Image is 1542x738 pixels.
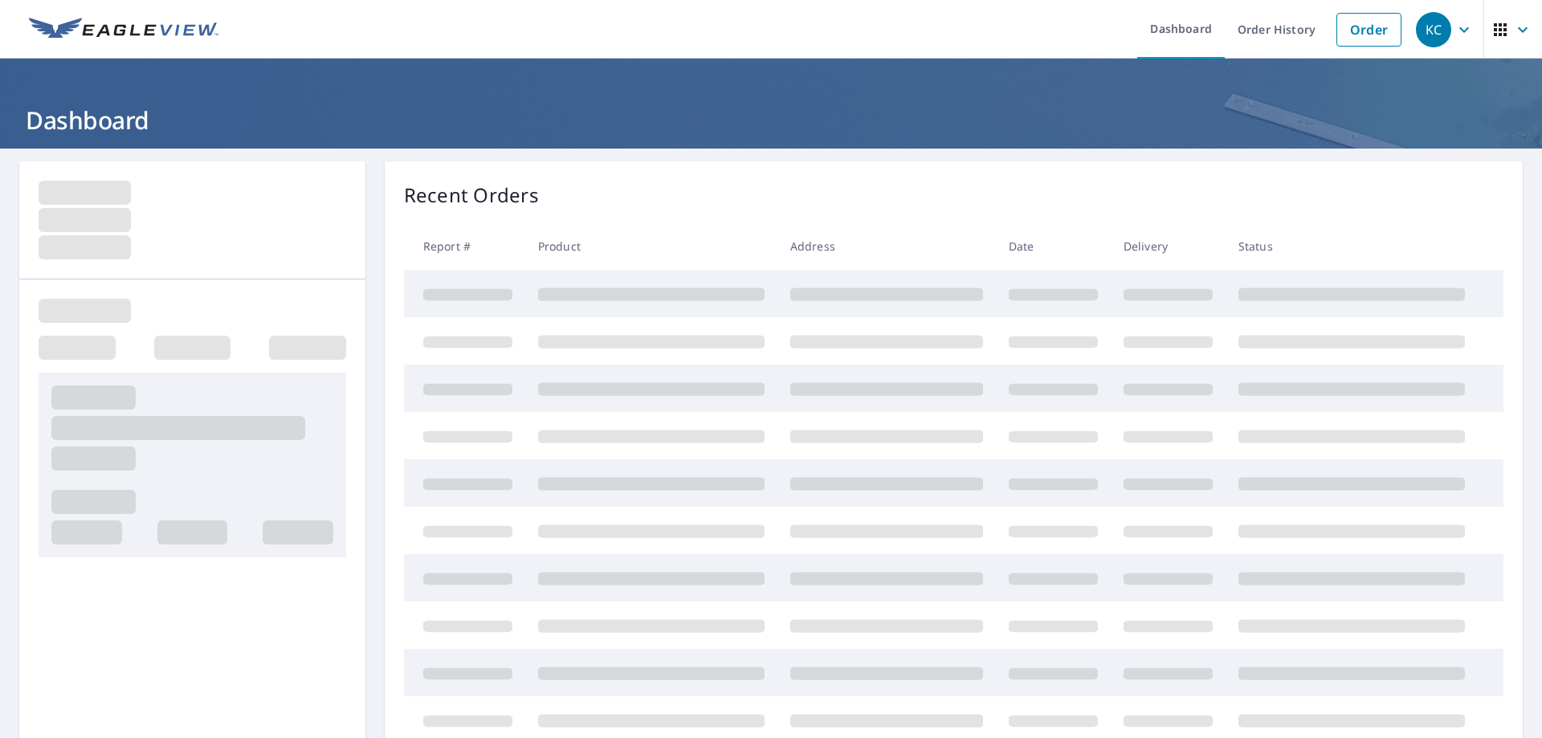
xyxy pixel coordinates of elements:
th: Date [996,222,1111,270]
h1: Dashboard [19,104,1523,137]
div: KC [1416,12,1451,47]
p: Recent Orders [404,181,539,210]
th: Product [525,222,777,270]
a: Order [1336,13,1401,47]
img: EV Logo [29,18,218,42]
th: Address [777,222,996,270]
th: Status [1226,222,1478,270]
th: Delivery [1111,222,1226,270]
th: Report # [404,222,525,270]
